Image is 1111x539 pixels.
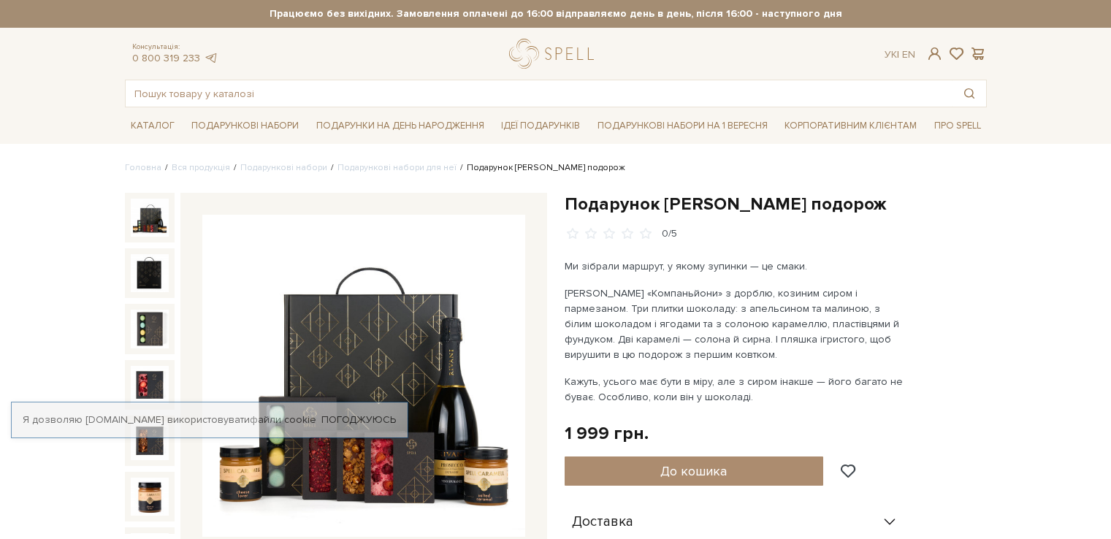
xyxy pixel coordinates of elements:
a: Вся продукція [172,162,230,173]
img: Подарунок Сирна подорож [131,366,169,404]
a: Подарунки на День народження [310,115,490,137]
img: Подарунок Сирна подорож [131,478,169,516]
a: Головна [125,162,161,173]
button: Пошук товару у каталозі [952,80,986,107]
a: telegram [204,52,218,64]
img: Подарунок Сирна подорож [131,199,169,237]
a: Подарункові набори [186,115,305,137]
input: Пошук товару у каталозі [126,80,952,107]
div: 0/5 [662,227,677,241]
img: Подарунок Сирна подорож [131,310,169,348]
a: Корпоративним клієнтам [779,113,923,138]
img: Подарунок Сирна подорож [131,254,169,292]
a: файли cookie [250,413,316,426]
h1: Подарунок [PERSON_NAME] подорож [565,193,987,215]
div: Я дозволяю [DOMAIN_NAME] використовувати [12,413,408,427]
a: Подарункові набори для неї [337,162,457,173]
li: Подарунок [PERSON_NAME] подорож [457,161,625,175]
p: Ми зібрали маршрут, у якому зупинки — це смаки. [565,259,907,274]
a: logo [509,39,600,69]
button: До кошика [565,456,824,486]
strong: Працюємо без вихідних. Замовлення оплачені до 16:00 відправляємо день в день, після 16:00 - насту... [125,7,987,20]
p: Кажуть, усього має бути в міру, але з сиром інакше — його багато не буває. Особливо, коли він у ш... [565,374,907,405]
span: Консультація: [132,42,218,52]
a: En [902,48,915,61]
span: Доставка [572,516,633,529]
a: Каталог [125,115,180,137]
a: Подарункові набори на 1 Вересня [592,113,774,138]
p: [PERSON_NAME] «Компаньйони» з дорблю, козиним сиром і пармезаном. Три плитки шоколаду: з апельсин... [565,286,907,362]
a: 0 800 319 233 [132,52,200,64]
img: Подарунок Сирна подорож [202,215,525,538]
span: До кошика [660,463,727,479]
a: Про Spell [928,115,987,137]
div: 1 999 грн. [565,422,649,445]
a: Ідеї подарунків [495,115,586,137]
a: Подарункові набори [240,162,327,173]
img: Подарунок Сирна подорож [131,421,169,459]
a: Погоджуюсь [321,413,396,427]
span: | [897,48,899,61]
div: Ук [885,48,915,61]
